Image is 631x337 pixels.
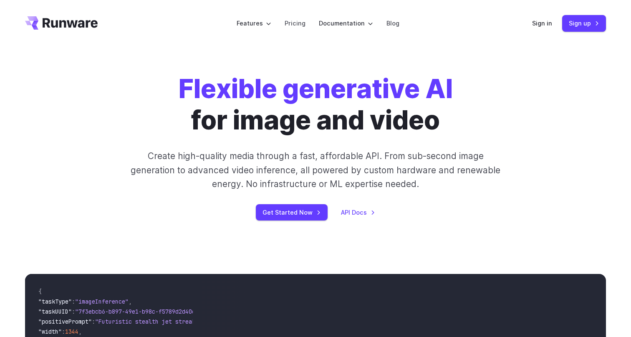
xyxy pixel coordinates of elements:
span: "taskUUID" [38,308,72,315]
label: Features [237,18,271,28]
span: : [92,318,95,325]
span: { [38,288,42,295]
a: Blog [386,18,399,28]
span: "positivePrompt" [38,318,92,325]
span: : [72,298,75,305]
span: "width" [38,328,62,335]
a: Pricing [285,18,305,28]
span: , [129,298,132,305]
strong: Flexible generative AI [179,73,453,104]
label: Documentation [319,18,373,28]
a: API Docs [341,208,375,217]
span: "taskType" [38,298,72,305]
a: Sign in [532,18,552,28]
span: : [62,328,65,335]
span: : [72,308,75,315]
span: "imageInference" [75,298,129,305]
h1: for image and video [179,73,453,136]
a: Go to / [25,16,98,30]
span: "7f3ebcb6-b897-49e1-b98c-f5789d2d40d7" [75,308,202,315]
a: Get Started Now [256,204,328,220]
p: Create high-quality media through a fast, affordable API. From sub-second image generation to adv... [130,149,502,191]
a: Sign up [562,15,606,31]
span: , [78,328,82,335]
span: "Futuristic stealth jet streaking through a neon-lit cityscape with glowing purple exhaust" [95,318,399,325]
span: 1344 [65,328,78,335]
